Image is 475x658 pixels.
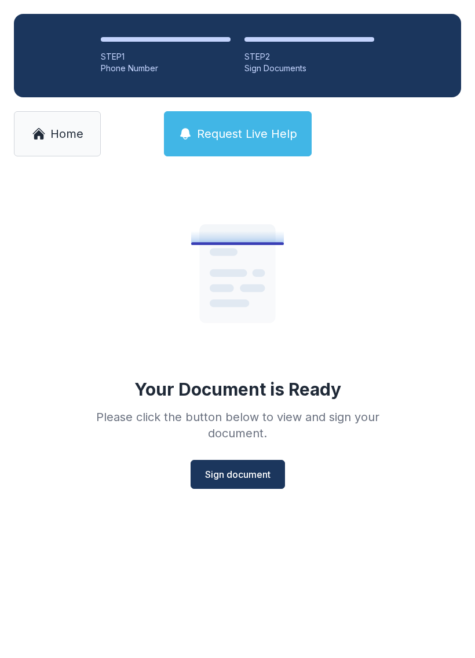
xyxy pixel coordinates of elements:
div: Please click the button below to view and sign your document. [71,409,404,441]
span: Home [50,126,83,142]
div: STEP 2 [244,51,374,63]
div: Your Document is Ready [134,379,341,400]
span: Sign document [205,467,271,481]
div: Phone Number [101,63,231,74]
span: Request Live Help [197,126,297,142]
div: STEP 1 [101,51,231,63]
div: Sign Documents [244,63,374,74]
